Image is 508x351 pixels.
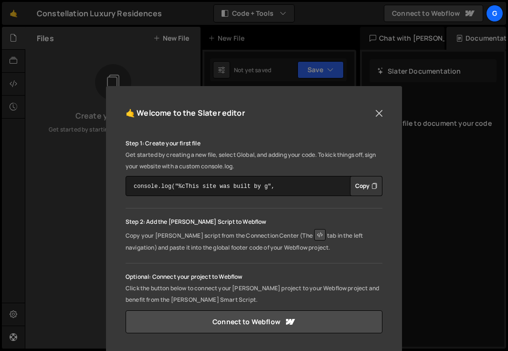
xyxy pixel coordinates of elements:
p: Optional: Connect your project to Webflow [126,271,382,283]
button: Close [372,106,386,121]
p: Copy your [PERSON_NAME] script from the Connection Center (The tab in the left navigation) and pa... [126,228,382,253]
p: Step 2: Add the [PERSON_NAME] Script to Webflow [126,216,382,228]
p: Step 1: Create your first file [126,138,382,149]
textarea: console.log("%cThis site was built by g", "background:blue;color:#fff;padding: 8px;"); [126,176,382,196]
h5: 🤙 Welcome to the Slater editor [126,106,245,121]
div: Button group with nested dropdown [350,176,382,196]
button: Copy [350,176,382,196]
a: g [486,5,503,22]
a: Connect to Webflow [126,310,382,333]
p: Get started by creating a new file, select Global, and adding your code. To kick things off, sign... [126,149,382,172]
p: Click the button below to connect your [PERSON_NAME] project to your Webflow project and benefit ... [126,283,382,306]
